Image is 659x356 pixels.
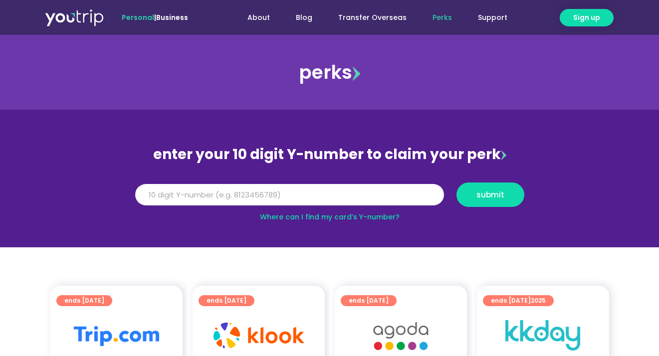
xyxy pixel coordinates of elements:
nav: Menu [215,8,520,27]
a: Perks [420,8,465,27]
span: | [122,12,188,22]
a: ends [DATE]2025 [483,295,554,306]
a: Support [465,8,520,27]
div: enter your 10 digit Y-number to claim your perk [130,142,529,168]
a: Where can I find my card’s Y-number? [260,212,400,222]
a: Transfer Overseas [325,8,420,27]
span: Personal [122,12,154,22]
a: Blog [283,8,325,27]
span: ends [DATE] [349,295,389,306]
input: 10 digit Y-number (e.g. 8123456789) [135,184,444,206]
button: submit [456,182,524,207]
span: Sign up [573,12,600,23]
a: About [234,8,283,27]
a: ends [DATE] [341,295,397,306]
a: Sign up [560,9,614,26]
span: ends [DATE] [207,295,246,306]
a: ends [DATE] [199,295,254,306]
span: submit [476,191,504,198]
form: Y Number [135,182,524,214]
a: ends [DATE] [56,295,112,306]
span: ends [DATE] [491,295,546,306]
span: ends [DATE] [64,295,104,306]
span: 2025 [531,296,546,305]
a: Business [156,12,188,22]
